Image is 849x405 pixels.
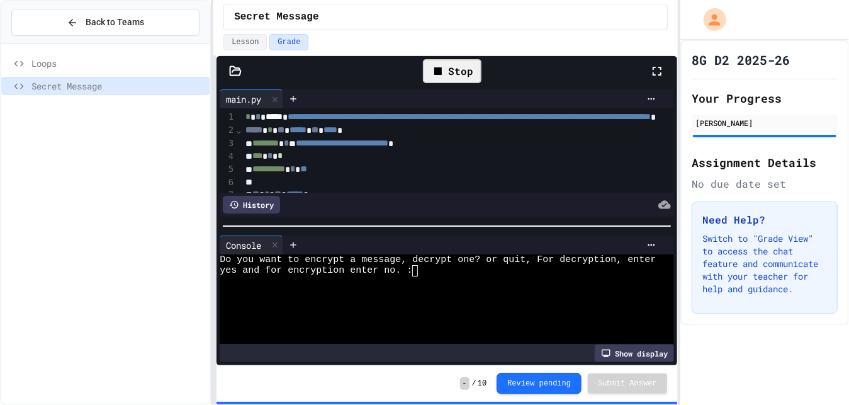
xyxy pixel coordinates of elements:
[31,79,205,93] span: Secret Message
[588,374,667,394] button: Submit Answer
[220,111,235,124] div: 1
[497,373,582,394] button: Review pending
[223,196,280,214] div: History
[220,189,235,202] div: 7
[86,16,144,29] span: Back to Teams
[460,377,469,390] span: -
[220,265,412,277] span: yes and for encryption enter no. :
[702,212,827,227] h3: Need Help?
[220,89,283,108] div: main.py
[223,34,267,50] button: Lesson
[220,124,235,137] div: 2
[692,89,838,107] h2: Your Progress
[472,379,476,389] span: /
[695,117,834,128] div: [PERSON_NAME]
[235,190,242,200] span: Fold line
[11,9,200,36] button: Back to Teams
[690,5,729,34] div: My Account
[220,163,235,176] div: 5
[269,34,308,50] button: Grade
[478,379,486,389] span: 10
[234,9,318,25] span: Secret Message
[220,176,235,189] div: 6
[692,176,838,191] div: No due date set
[598,379,657,389] span: Submit Answer
[692,51,790,69] h1: 8G D2 2025-26
[220,137,235,151] div: 3
[220,239,267,252] div: Console
[220,254,656,266] span: Do you want to encrypt a message, decrypt one? or quit, For decryption, enter
[235,125,242,135] span: Fold line
[595,345,674,362] div: Show display
[423,59,481,83] div: Stop
[31,57,205,70] span: Loops
[702,232,827,295] p: Switch to "Grade View" to access the chat feature and communicate with your teacher for help and ...
[692,154,838,171] h2: Assignment Details
[220,151,235,164] div: 4
[220,93,267,106] div: main.py
[220,236,283,254] div: Console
